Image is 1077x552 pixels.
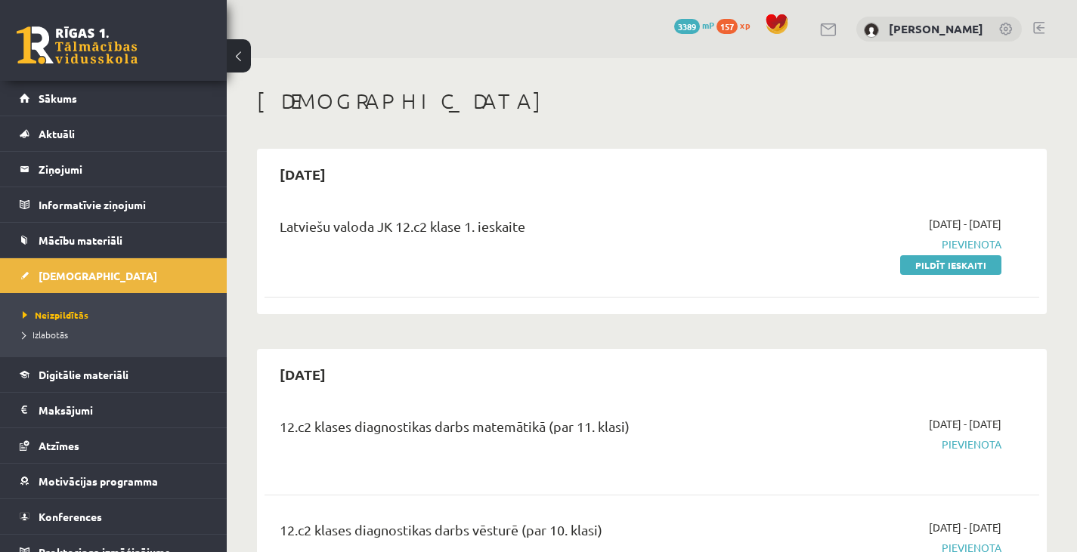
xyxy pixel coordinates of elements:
a: Aktuāli [20,116,208,151]
span: Konferences [39,510,102,523]
a: Digitālie materiāli [20,357,208,392]
h1: [DEMOGRAPHIC_DATA] [257,88,1047,114]
div: 12.c2 klases diagnostikas darbs vēsturē (par 10. klasi) [280,520,754,547]
span: 3389 [674,19,700,34]
a: Pildīt ieskaiti [900,255,1001,275]
legend: Informatīvie ziņojumi [39,187,208,222]
a: Sākums [20,81,208,116]
span: Mācību materiāli [39,233,122,247]
a: Maksājumi [20,393,208,427]
a: Atzīmes [20,428,208,463]
a: Motivācijas programma [20,464,208,498]
h2: [DATE] [265,156,341,192]
a: Rīgas 1. Tālmācības vidusskola [17,26,138,64]
a: 3389 mP [674,19,714,31]
span: 157 [716,19,738,34]
span: Pievienota [776,436,1001,452]
a: [DEMOGRAPHIC_DATA] [20,258,208,293]
a: [PERSON_NAME] [889,21,983,36]
span: Atzīmes [39,439,79,452]
span: Digitālie materiāli [39,368,128,381]
span: Motivācijas programma [39,474,158,488]
a: Ziņojumi [20,152,208,187]
span: [DEMOGRAPHIC_DATA] [39,269,157,282]
a: Neizpildītās [23,308,212,322]
span: Sākums [39,91,77,105]
span: Pievienota [776,236,1001,252]
div: 12.c2 klases diagnostikas darbs matemātikā (par 11. klasi) [280,416,754,444]
span: [DATE] - [DATE] [929,416,1001,432]
span: [DATE] - [DATE] [929,520,1001,535]
span: Neizpildītās [23,309,88,321]
span: Izlabotās [23,328,68,341]
span: Aktuāli [39,127,75,140]
a: Konferences [20,499,208,534]
a: 157 xp [716,19,757,31]
span: mP [702,19,714,31]
div: Latviešu valoda JK 12.c2 klase 1. ieskaite [280,216,754,244]
span: xp [740,19,750,31]
a: Izlabotās [23,328,212,341]
h2: [DATE] [265,356,341,392]
span: [DATE] - [DATE] [929,216,1001,232]
a: Informatīvie ziņojumi [20,187,208,222]
a: Mācību materiāli [20,223,208,257]
img: Nikoletta Nikolajenko [864,23,879,38]
legend: Ziņojumi [39,152,208,187]
legend: Maksājumi [39,393,208,427]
